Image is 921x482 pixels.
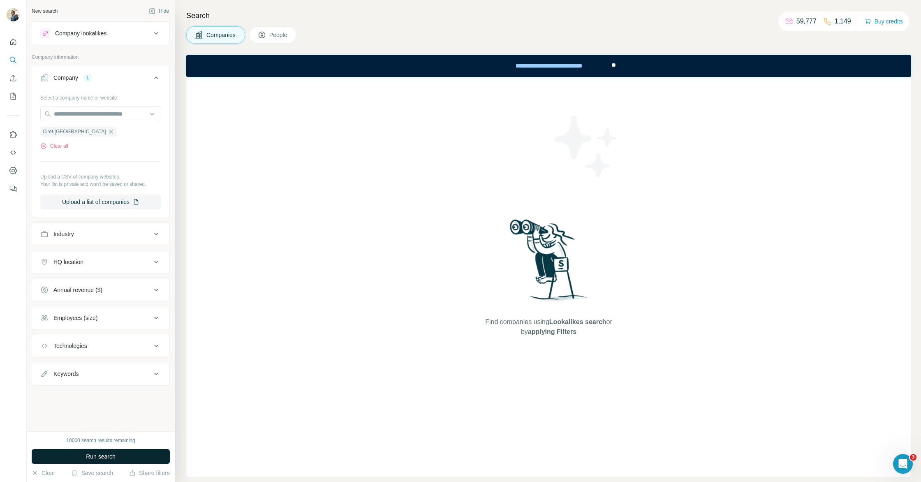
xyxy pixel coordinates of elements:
[796,16,817,26] p: 59,777
[7,71,20,86] button: Enrich CSV
[549,110,623,184] img: Surfe Illustration - Stars
[32,7,58,15] div: New search
[7,35,20,49] button: Quick start
[86,452,116,461] span: Run search
[143,5,175,17] button: Hide
[32,336,169,356] button: Technologies
[53,370,79,378] div: Keywords
[7,127,20,142] button: Use Surfe on LinkedIn
[528,328,576,335] span: applying Filters
[32,68,169,91] button: Company1
[32,469,55,477] button: Clear
[83,74,93,81] div: 1
[865,16,903,27] button: Buy credits
[7,163,20,178] button: Dashboard
[7,8,20,21] img: Avatar
[32,364,169,384] button: Keywords
[7,145,20,160] button: Use Surfe API
[40,173,161,181] p: Upload a CSV of company websites.
[71,469,113,477] button: Save search
[32,308,169,328] button: Employees (size)
[53,258,83,266] div: HQ location
[40,181,161,188] p: Your list is private and won't be saved or shared.
[32,23,169,43] button: Company lookalikes
[32,280,169,300] button: Annual revenue ($)
[549,318,606,325] span: Lookalikes search
[32,224,169,244] button: Industry
[40,142,68,150] button: Clear all
[129,469,170,477] button: Share filters
[40,91,161,102] div: Select a company name or website
[53,74,78,82] div: Company
[32,252,169,272] button: HQ location
[7,89,20,104] button: My lists
[53,314,97,322] div: Employees (size)
[269,31,288,39] span: People
[53,230,74,238] div: Industry
[186,10,911,21] h4: Search
[206,31,236,39] span: Companies
[506,217,592,309] img: Surfe Illustration - Woman searching with binoculars
[910,454,916,461] span: 3
[186,55,911,77] iframe: Banner
[53,286,102,294] div: Annual revenue ($)
[7,53,20,67] button: Search
[40,195,161,209] button: Upload a list of companies
[32,449,170,464] button: Run search
[43,128,106,135] span: Ciret [GEOGRAPHIC_DATA]
[55,29,106,37] div: Company lookalikes
[66,437,135,444] div: 10000 search results remaining
[7,181,20,196] button: Feedback
[835,16,851,26] p: 1,149
[32,53,170,61] p: Company information
[53,342,87,350] div: Technologies
[483,317,614,337] span: Find companies using or by
[893,454,913,474] iframe: Intercom live chat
